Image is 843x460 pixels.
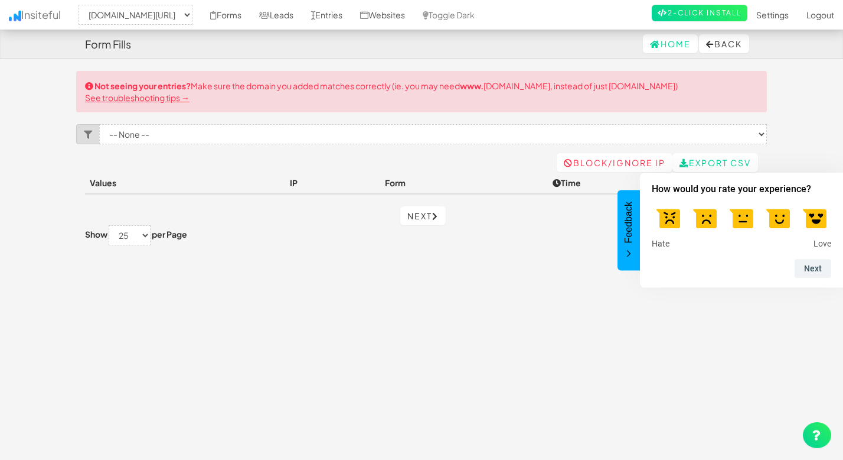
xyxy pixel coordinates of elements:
h2: How would you rate your experience? Select an option from 1 to 5, with 1 being Hate and 5 being Love [652,182,831,196]
div: How would you rate your experience? Select an option from 1 to 5, with 1 being Hate and 5 being Love [652,201,831,250]
a: Block/Ignore IP [557,153,672,172]
span: Feedback [623,202,634,243]
th: Time [548,172,758,194]
a: 2-Click Install [652,5,747,21]
th: Form [380,172,548,194]
strong: www. [460,80,483,91]
a: Next [400,206,446,225]
button: Back [699,34,749,53]
th: Values [85,172,285,194]
img: icon.png [9,11,21,21]
a: See troubleshooting tips → [85,92,189,103]
h4: Form Fills [85,38,131,50]
button: Next question [795,259,831,278]
div: How would you rate your experience? Select an option from 1 to 5, with 1 being Hate and 5 being Love [640,173,843,287]
label: per Page [152,228,187,240]
th: IP [285,172,380,194]
span: Hate [652,239,669,250]
strong: Not seeing your entries? [94,80,191,91]
span: Love [813,239,831,250]
a: Export CSV [672,153,758,172]
label: Show [85,228,107,240]
a: Home [643,34,698,53]
button: Feedback - Hide survey [617,190,640,270]
div: Make sure the domain you added matches correctly (ie. you may need [DOMAIN_NAME], instead of just... [76,71,767,112]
